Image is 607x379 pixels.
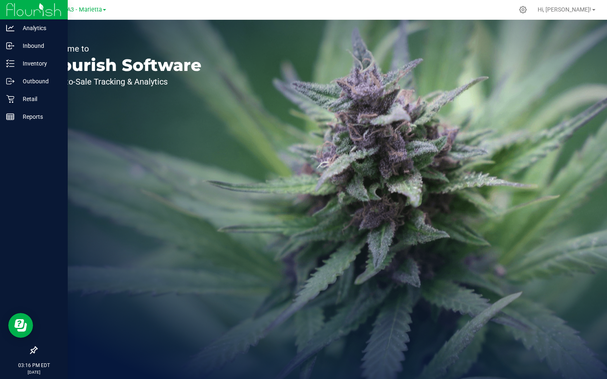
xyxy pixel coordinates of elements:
span: GA3 - Marietta [63,6,102,13]
inline-svg: Inventory [6,59,14,68]
p: Seed-to-Sale Tracking & Analytics [45,78,202,86]
inline-svg: Retail [6,95,14,103]
p: Outbound [14,76,64,86]
span: Hi, [PERSON_NAME]! [538,6,591,13]
iframe: Resource center [8,313,33,338]
inline-svg: Analytics [6,24,14,32]
p: [DATE] [4,369,64,375]
div: Manage settings [518,6,528,14]
p: 03:16 PM EDT [4,362,64,369]
p: Analytics [14,23,64,33]
inline-svg: Reports [6,113,14,121]
inline-svg: Outbound [6,77,14,85]
inline-svg: Inbound [6,42,14,50]
p: Reports [14,112,64,122]
p: Welcome to [45,45,202,53]
p: Inbound [14,41,64,51]
p: Retail [14,94,64,104]
p: Inventory [14,59,64,68]
p: Flourish Software [45,57,202,73]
